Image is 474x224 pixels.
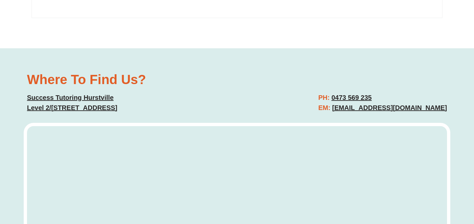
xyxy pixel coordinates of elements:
span: PH: [318,94,329,101]
a: 0473 569 235 [331,94,372,101]
span: EM: [318,104,330,111]
iframe: Chat Widget [361,150,474,224]
a: [EMAIL_ADDRESS][DOMAIN_NAME] [332,104,447,111]
h2: Where To Find Us? [27,73,230,86]
a: Success Tutoring HurstvilleLevel 2/[STREET_ADDRESS] [27,94,118,111]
